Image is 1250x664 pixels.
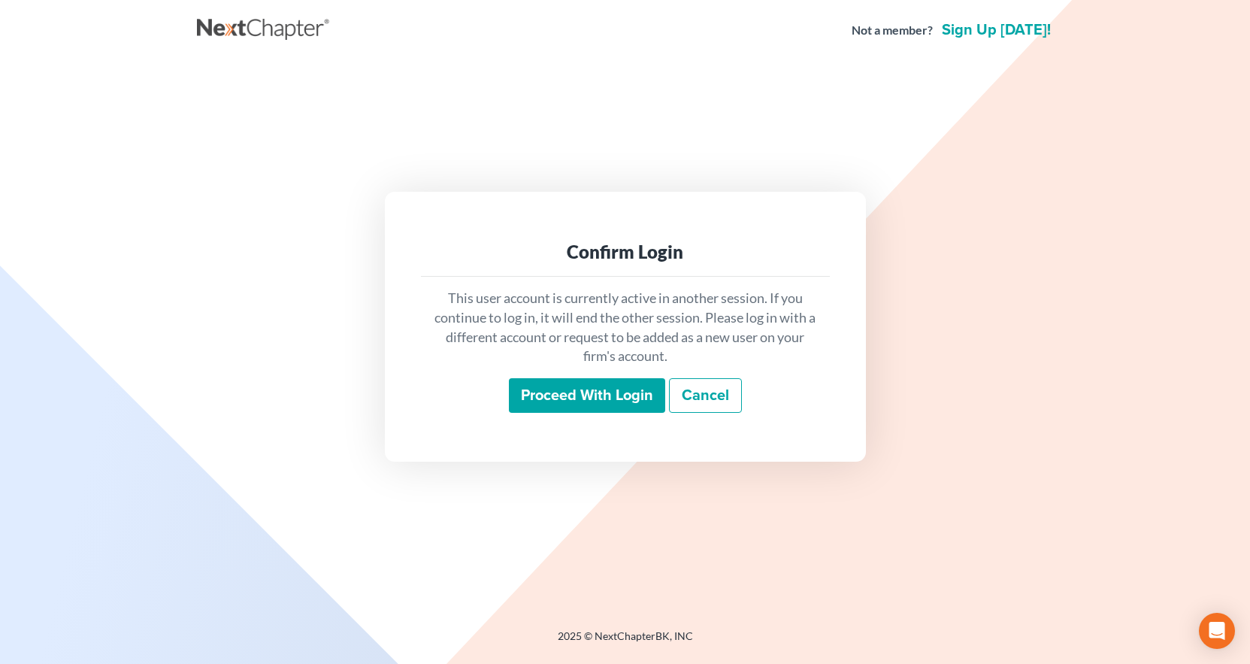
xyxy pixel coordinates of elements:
[197,629,1054,656] div: 2025 © NextChapterBK, INC
[433,289,818,366] p: This user account is currently active in another session. If you continue to log in, it will end ...
[509,378,665,413] input: Proceed with login
[939,23,1054,38] a: Sign up [DATE]!
[1199,613,1235,649] div: Open Intercom Messenger
[852,22,933,39] strong: Not a member?
[669,378,742,413] a: Cancel
[433,240,818,264] div: Confirm Login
